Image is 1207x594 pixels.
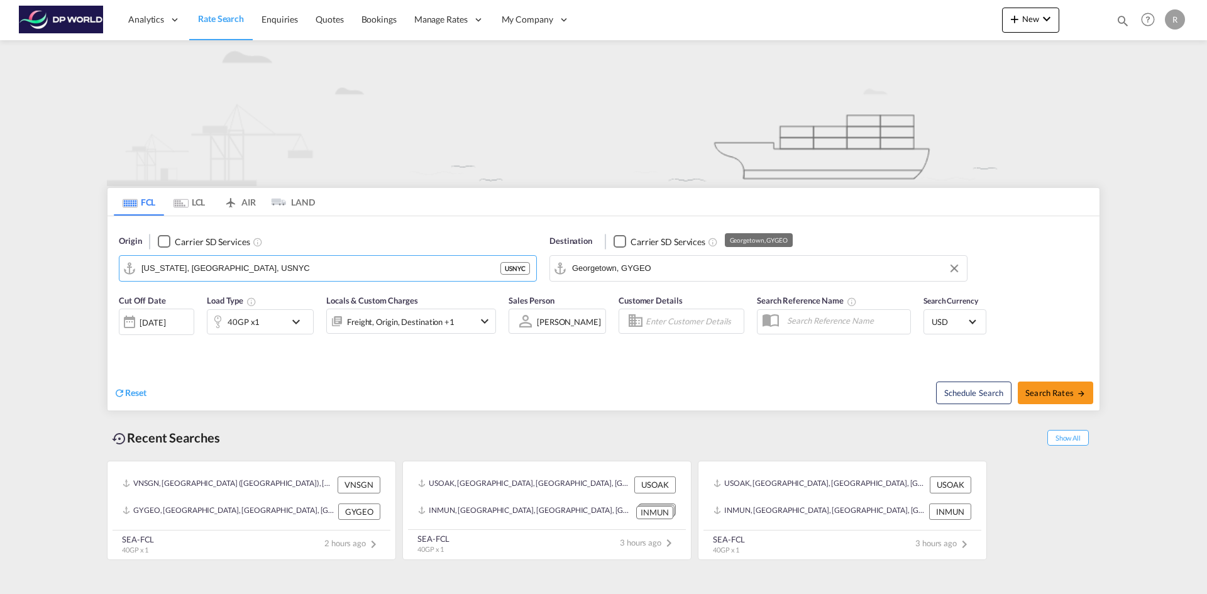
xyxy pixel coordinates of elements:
[125,387,146,398] span: Reset
[536,312,602,331] md-select: Sales Person: Rosa Paczynski
[207,309,314,334] div: 40GP x1icon-chevron-down
[634,476,676,493] div: USOAK
[114,188,164,216] md-tab-item: FCL
[414,13,468,26] span: Manage Rates
[119,295,166,305] span: Cut Off Date
[932,316,967,327] span: USD
[714,503,926,520] div: INMUN, Mundra, India, Indian Subcontinent, Asia Pacific
[253,237,263,247] md-icon: Unchecked: Search for CY (Container Yard) services for all selected carriers.Checked : Search for...
[223,195,238,204] md-icon: icon-airplane
[326,295,418,305] span: Locals & Custom Charges
[661,536,676,551] md-icon: icon-chevron-right
[713,534,745,545] div: SEA-FCL
[326,309,496,334] div: Freight Origin Destination Factory Stuffingicon-chevron-down
[537,317,601,327] div: [PERSON_NAME]
[1165,9,1185,30] div: R
[714,476,927,493] div: USOAK, Oakland, CA, United States, North America, Americas
[708,237,718,247] md-icon: Unchecked: Search for CY (Container Yard) services for all selected carriers.Checked : Search for...
[1137,9,1159,30] span: Help
[107,216,1100,410] div: Origin Checkbox No InkUnchecked: Search for CY (Container Yard) services for all selected carrier...
[550,256,967,281] md-input-container: Georgetown, GYGEO
[289,314,310,329] md-icon: icon-chevron-down
[107,40,1100,186] img: new-FCL.png
[614,235,705,248] md-checkbox: Checkbox No Ink
[114,188,315,216] md-pagination-wrapper: Use the left and right arrow keys to navigate between tabs
[572,259,961,278] input: Search by Port
[500,262,530,275] div: USNYC
[119,334,128,351] md-datepicker: Select
[338,476,380,493] div: VNSGN
[1002,8,1059,33] button: icon-plus 400-fgNewicon-chevron-down
[1047,430,1089,446] span: Show All
[107,424,225,452] div: Recent Searches
[620,537,676,547] span: 3 hours ago
[119,256,536,281] md-input-container: New York, NY, USNYC
[1137,9,1165,31] div: Help
[324,538,381,548] span: 2 hours ago
[502,13,553,26] span: My Company
[246,297,256,307] md-icon: Select multiple loads to view rates
[418,503,633,519] div: INMUN, Mundra, India, Indian Subcontinent, Asia Pacific
[347,313,455,331] div: Freight Origin Destination Factory Stuffing
[265,188,315,216] md-tab-item: LAND
[119,309,194,335] div: [DATE]
[698,461,987,560] recent-search-card: USOAK, [GEOGRAPHIC_DATA], [GEOGRAPHIC_DATA], [GEOGRAPHIC_DATA], [GEOGRAPHIC_DATA], [GEOGRAPHIC_DA...
[123,476,334,493] div: VNSGN, Ho Chi Minh City (Saigon), Viet Nam, South East Asia, Asia Pacific
[713,546,739,554] span: 40GP x 1
[1116,14,1130,28] md-icon: icon-magnify
[19,6,104,34] img: c08ca190194411f088ed0f3ba295208c.png
[123,503,335,520] div: GYGEO, Georgetown, Guyana, South America, Americas
[1007,14,1054,24] span: New
[366,537,381,552] md-icon: icon-chevron-right
[119,235,141,248] span: Origin
[929,503,971,520] div: INMUN
[361,14,397,25] span: Bookings
[418,476,631,493] div: USOAK, Oakland, CA, United States, North America, Americas
[198,13,244,24] span: Rate Search
[262,14,298,25] span: Enquiries
[646,312,740,331] input: Enter Customer Details
[915,538,972,548] span: 3 hours ago
[207,295,256,305] span: Load Type
[1039,11,1054,26] md-icon: icon-chevron-down
[619,295,682,305] span: Customer Details
[936,382,1011,404] button: Note: By default Schedule search will only considerorigin ports, destination ports and cut off da...
[509,295,554,305] span: Sales Person
[1025,388,1086,398] span: Search Rates
[1007,11,1022,26] md-icon: icon-plus 400-fg
[477,314,492,329] md-icon: icon-chevron-down
[631,236,705,248] div: Carrier SD Services
[781,311,910,330] input: Search Reference Name
[1116,14,1130,33] div: icon-magnify
[757,295,857,305] span: Search Reference Name
[930,476,971,493] div: USOAK
[114,387,125,399] md-icon: icon-refresh
[141,259,500,278] input: Search by Port
[930,312,979,331] md-select: Select Currency: $ USDUnited States Dollar
[923,296,978,305] span: Search Currency
[1018,382,1093,404] button: Search Ratesicon-arrow-right
[417,533,449,544] div: SEA-FCL
[730,233,788,247] div: Georgetown, GYGEO
[175,236,250,248] div: Carrier SD Services
[1077,389,1086,398] md-icon: icon-arrow-right
[847,297,857,307] md-icon: Your search will be saved by the below given name
[140,317,165,328] div: [DATE]
[402,461,692,560] recent-search-card: USOAK, [GEOGRAPHIC_DATA], [GEOGRAPHIC_DATA], [GEOGRAPHIC_DATA], [GEOGRAPHIC_DATA], [GEOGRAPHIC_DA...
[957,537,972,552] md-icon: icon-chevron-right
[945,259,964,278] button: Clear Input
[228,313,260,331] div: 40GP x1
[214,188,265,216] md-tab-item: AIR
[636,506,673,519] div: INMUN
[112,431,127,446] md-icon: icon-backup-restore
[114,387,146,400] div: icon-refreshReset
[107,461,396,560] recent-search-card: VNSGN, [GEOGRAPHIC_DATA] ([GEOGRAPHIC_DATA]), [GEOGRAPHIC_DATA], [GEOGRAPHIC_DATA], [GEOGRAPHIC_D...
[338,503,380,520] div: GYGEO
[122,546,148,554] span: 40GP x 1
[164,188,214,216] md-tab-item: LCL
[158,235,250,248] md-checkbox: Checkbox No Ink
[128,13,164,26] span: Analytics
[549,235,592,248] span: Destination
[316,14,343,25] span: Quotes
